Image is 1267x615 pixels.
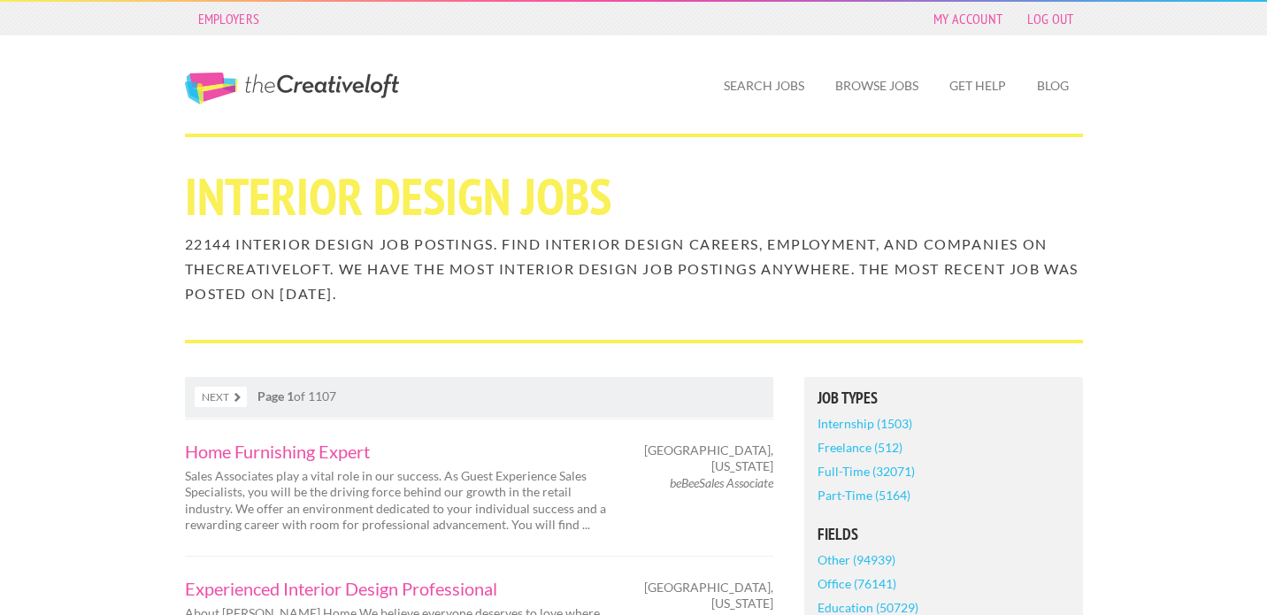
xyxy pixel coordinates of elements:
[818,390,1070,406] h5: Job Types
[189,6,269,31] a: Employers
[818,435,902,459] a: Freelance (512)
[818,548,895,572] a: Other (94939)
[644,442,773,474] span: [GEOGRAPHIC_DATA], [US_STATE]
[821,65,933,106] a: Browse Jobs
[935,65,1020,106] a: Get Help
[185,442,618,460] a: Home Furnishing Expert
[185,580,618,597] a: Experienced Interior Design Professional
[818,459,915,483] a: Full-Time (32071)
[257,388,294,404] strong: Page 1
[818,483,910,507] a: Part-Time (5164)
[185,171,1083,222] h1: Interior Design Jobs
[185,73,399,104] a: The Creative Loft
[195,387,247,407] a: Next
[644,580,773,611] span: [GEOGRAPHIC_DATA], [US_STATE]
[1018,6,1082,31] a: Log Out
[185,232,1083,306] h2: 22144 Interior Design job postings. Find Interior Design careers, employment, and companies on th...
[818,572,896,596] a: Office (76141)
[818,411,912,435] a: Internship (1503)
[185,377,773,418] nav: of 1107
[185,468,618,533] p: Sales Associates play a vital role in our success. As Guest Experience Sales Specialists, you wil...
[818,527,1070,542] h5: Fields
[710,65,818,106] a: Search Jobs
[925,6,1011,31] a: My Account
[670,475,773,490] em: beBeeSales Associate
[1023,65,1083,106] a: Blog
